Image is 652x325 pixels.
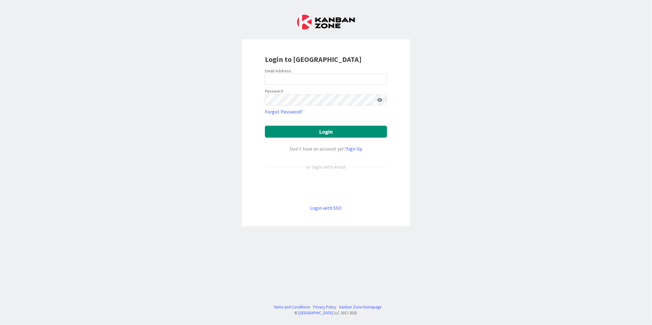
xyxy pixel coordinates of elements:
[262,181,390,194] iframe: Botão "Fazer login com o Google"
[346,146,362,152] a: Sign Up
[271,310,382,316] div: © LLC 2017- 2025 .
[305,163,347,170] div: or login with email
[265,126,387,138] button: Login
[297,15,355,29] img: Kanban Zone
[265,55,362,64] b: Login to [GEOGRAPHIC_DATA]
[265,88,283,94] label: Password
[310,205,342,211] a: Login with SSO
[313,304,336,310] a: Privacy Policy
[265,108,303,115] a: Forgot Password?
[265,145,387,152] div: Don’t have an account yet?
[340,304,382,310] a: Kanban Zone Homepage
[298,310,333,315] a: [GEOGRAPHIC_DATA]
[265,68,291,74] label: Email Address
[274,304,310,310] a: Terms and Conditions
